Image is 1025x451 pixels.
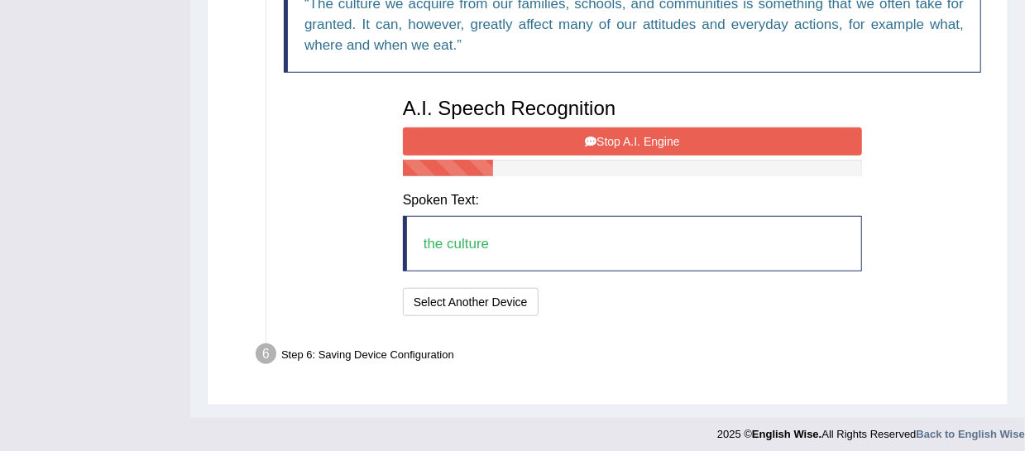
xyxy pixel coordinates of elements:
div: Step 6: Saving Device Configuration [248,338,1000,375]
h4: Spoken Text: [403,193,862,208]
div: 2025 © All Rights Reserved [717,418,1025,442]
h3: A.I. Speech Recognition [403,98,862,119]
a: Back to English Wise [917,428,1025,440]
strong: English Wise. [752,428,821,440]
button: Stop A.I. Engine [403,127,862,156]
blockquote: the culture [403,216,862,271]
button: Select Another Device [403,288,539,316]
